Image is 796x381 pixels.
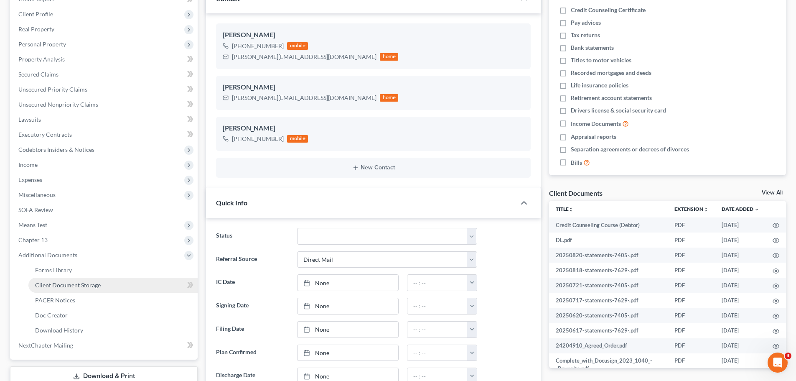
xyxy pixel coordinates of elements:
td: Complete_with_Docusign_2023_1040_-_Revuelta.pdf [549,353,668,376]
a: Extensionunfold_more [674,206,708,212]
td: PDF [668,323,715,338]
a: Lawsuits [12,112,198,127]
span: Client Profile [18,10,53,18]
a: Doc Creator [28,308,198,323]
a: Titleunfold_more [556,206,574,212]
span: Means Test [18,221,47,228]
td: [DATE] [715,293,766,308]
i: expand_more [754,207,759,212]
span: Bank statements [571,43,614,52]
td: 20250617-statements-7629-.pdf [549,323,668,338]
span: Drivers license & social security card [571,106,666,115]
iframe: Intercom live chat [768,353,788,373]
td: [DATE] [715,233,766,248]
a: Client Document Storage [28,278,198,293]
a: Property Analysis [12,52,198,67]
span: Doc Creator [35,312,68,319]
td: [DATE] [715,263,766,278]
label: IC Date [212,274,292,291]
td: PDF [668,263,715,278]
a: SOFA Review [12,202,198,217]
div: mobile [287,135,308,143]
td: DL.pdf [549,233,668,248]
span: Life insurance policies [571,81,628,89]
span: Real Property [18,26,54,33]
input: -- : -- [407,298,468,314]
label: Status [212,228,292,245]
a: Unsecured Nonpriority Claims [12,97,198,112]
td: 20250717-statements-7629-.pdf [549,293,668,308]
a: NextChapter Mailing [12,338,198,353]
a: Date Added expand_more [722,206,759,212]
span: Codebtors Insiders & Notices [18,146,94,153]
span: Additional Documents [18,251,77,258]
a: None [298,345,398,361]
span: Personal Property [18,41,66,48]
div: [PERSON_NAME] [223,123,524,133]
td: Credit Counseling Course (Debtor) [549,217,668,233]
span: Income [18,161,38,168]
button: New Contact [223,164,524,171]
span: Unsecured Nonpriority Claims [18,101,98,108]
a: None [298,275,398,291]
td: PDF [668,278,715,293]
span: Bills [571,159,582,167]
a: Download History [28,323,198,338]
span: Appraisal reports [571,133,616,141]
i: unfold_more [569,207,574,212]
div: home [380,53,398,61]
div: [PERSON_NAME][EMAIL_ADDRESS][DOMAIN_NAME] [232,94,376,102]
td: PDF [668,308,715,323]
a: None [298,298,398,314]
span: Expenses [18,176,42,183]
td: [DATE] [715,278,766,293]
td: [DATE] [715,308,766,323]
div: home [380,94,398,102]
input: -- : -- [407,322,468,338]
td: PDF [668,338,715,353]
td: [DATE] [715,217,766,233]
td: [DATE] [715,323,766,338]
div: [PERSON_NAME][EMAIL_ADDRESS][DOMAIN_NAME] [232,53,376,61]
td: [DATE] [715,248,766,263]
span: Credit Counseling Certificate [571,6,646,14]
span: Recorded mortgages and deeds [571,69,651,77]
span: Retirement account statements [571,94,652,102]
label: Referral Source [212,251,292,268]
td: PDF [668,233,715,248]
td: PDF [668,217,715,233]
td: 20250721-statements-7405-.pdf [549,278,668,293]
td: PDF [668,293,715,308]
div: [PHONE_NUMBER] [232,42,284,50]
span: Download History [35,327,83,334]
td: 20250818-statements-7629-.pdf [549,263,668,278]
span: Separation agreements or decrees of divorces [571,145,689,153]
span: Pay advices [571,18,601,27]
td: 20250820-statements-7405-.pdf [549,248,668,263]
div: [PHONE_NUMBER] [232,135,284,143]
label: Filing Date [212,321,292,338]
span: SOFA Review [18,206,53,213]
span: Lawsuits [18,116,41,123]
span: Forms Library [35,266,72,274]
td: [DATE] [715,338,766,353]
a: Executory Contracts [12,127,198,142]
a: Forms Library [28,263,198,278]
span: Client Document Storage [35,281,101,289]
i: unfold_more [703,207,708,212]
div: Client Documents [549,189,603,197]
span: Chapter 13 [18,236,48,243]
input: -- : -- [407,345,468,361]
a: Unsecured Priority Claims [12,82,198,97]
span: Income Documents [571,120,621,128]
td: PDF [668,353,715,376]
label: Plan Confirmed [212,345,292,361]
div: [PERSON_NAME] [223,82,524,92]
span: PACER Notices [35,297,75,304]
span: Tax returns [571,31,600,39]
td: 24204910_Agreed_Order.pdf [549,338,668,353]
span: Miscellaneous [18,191,56,198]
span: Quick Info [216,199,247,207]
span: Unsecured Priority Claims [18,86,87,93]
span: Secured Claims [18,71,58,78]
